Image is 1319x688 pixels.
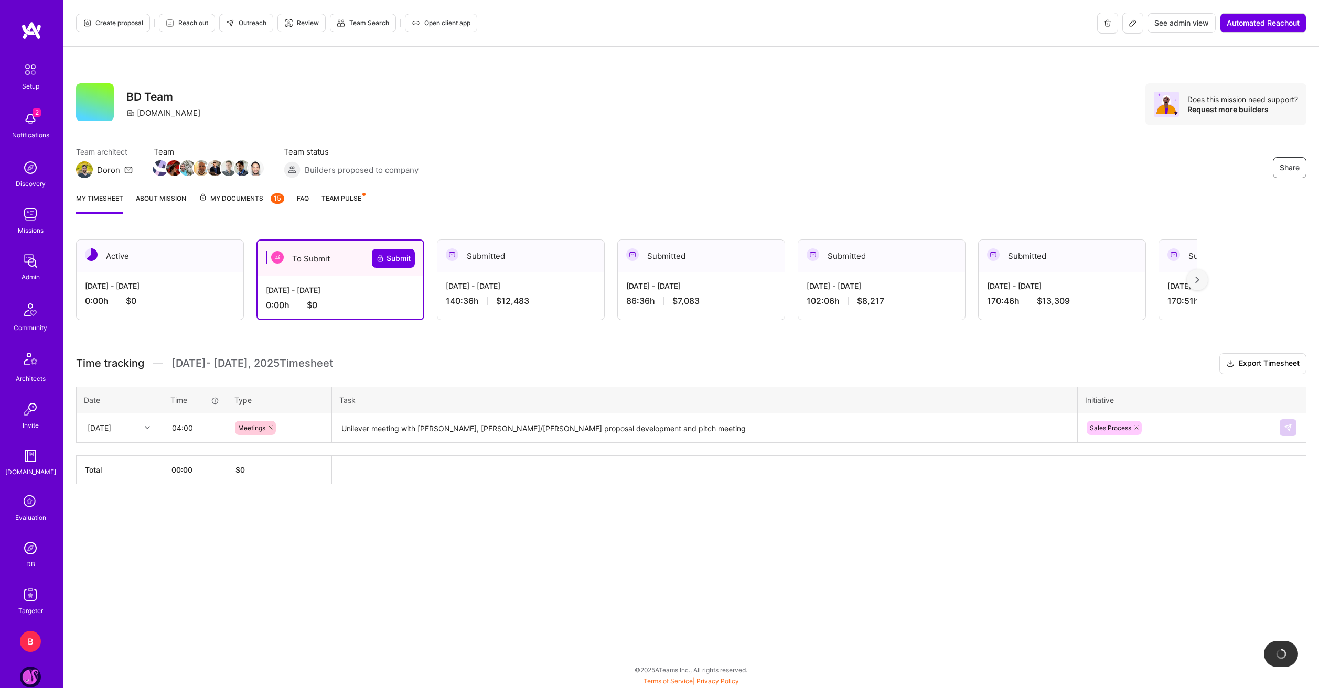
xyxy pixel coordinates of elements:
a: Team Member Avatar [167,159,181,177]
a: Team Pulse [321,193,364,214]
img: teamwork [20,204,41,225]
a: Team Member Avatar [222,159,235,177]
img: To Submit [271,251,284,264]
a: About Mission [136,193,186,214]
button: Submit [372,249,415,268]
span: $ 0 [235,465,245,474]
span: Review [284,18,319,28]
img: Architects [18,348,43,373]
span: Reach out [166,18,208,28]
span: My Documents [199,193,284,204]
span: See admin view [1154,18,1209,28]
h3: BD Team [126,90,206,103]
div: 170:51 h [1167,296,1317,307]
span: Share [1280,162,1300,173]
div: [DATE] [88,422,111,433]
span: Team Pulse [321,194,361,202]
a: Team Member Avatar [235,159,249,177]
div: Invite [23,420,39,431]
div: Targeter [18,605,43,616]
img: Team Architect [76,161,93,178]
img: right [1195,276,1199,283]
img: Submitted [1167,248,1180,261]
span: Meetings [238,424,265,432]
a: Kraken: Delivery and Migration Agentic Platform [17,667,44,687]
div: Admin [22,271,40,282]
span: $12,483 [496,296,529,307]
div: Evaluation [15,512,46,523]
div: [DOMAIN_NAME] [5,466,56,477]
span: $0 [126,296,136,307]
a: Team Member Avatar [154,159,167,177]
a: Privacy Policy [696,677,739,685]
img: Team Member Avatar [234,160,250,176]
img: loading [1276,649,1286,659]
span: Team [154,146,263,157]
span: 2 [33,108,41,117]
i: icon Targeter [284,19,293,27]
img: Submitted [987,248,1000,261]
img: Submitted [626,248,639,261]
img: Active [85,248,98,261]
a: Terms of Service [644,677,693,685]
div: null [1280,419,1297,436]
span: $0 [307,300,317,311]
button: Create proposal [76,14,150,32]
img: Team Member Avatar [180,160,196,176]
span: Create proposal [83,18,143,28]
div: 170:46 h [987,296,1137,307]
a: Team Member Avatar [208,159,222,177]
img: Team Member Avatar [221,160,237,176]
img: Team Member Avatar [194,160,209,176]
div: Submitted [979,240,1145,272]
button: Outreach [219,14,273,32]
th: Type [227,387,332,413]
span: Team status [284,146,419,157]
div: DB [26,559,35,570]
button: Team Search [330,14,396,32]
th: Total [77,455,163,484]
i: icon Mail [124,166,133,174]
span: | [644,677,739,685]
i: icon Download [1226,358,1235,369]
img: Team Member Avatar [166,160,182,176]
span: $13,309 [1037,296,1070,307]
i: icon Chevron [145,425,150,430]
img: Builders proposed to company [284,161,301,178]
img: Submitted [446,248,458,261]
input: HH:MM [164,414,226,442]
div: Submitted [618,240,785,272]
div: 102:06 h [807,296,957,307]
img: Avatar [1154,92,1179,117]
div: [DATE] - [DATE] [1167,280,1317,291]
img: setup [19,59,41,81]
span: Open client app [412,18,470,28]
div: 0:00 h [266,300,415,311]
div: Community [14,322,47,333]
div: Missions [18,225,44,236]
img: Team Member Avatar [153,160,168,176]
div: Does this mission need support? [1187,94,1298,104]
img: Team Member Avatar [207,160,223,176]
div: Time [170,395,219,406]
th: 00:00 [163,455,227,484]
div: [DATE] - [DATE] [807,280,957,291]
div: Doron [97,165,120,176]
div: Notifications [12,129,49,140]
textarea: Unilever meeting with [PERSON_NAME], [PERSON_NAME]/[PERSON_NAME] proposal development and pitch m... [333,414,1076,442]
span: Team architect [76,146,133,157]
div: Active [77,240,243,272]
img: bell [20,108,41,129]
span: Automated Reachout [1227,18,1300,28]
div: Submitted [798,240,965,272]
span: Outreach [226,18,266,28]
i: icon Proposal [83,19,91,27]
a: FAQ [297,193,309,214]
button: Automated Reachout [1220,13,1306,33]
div: Setup [22,81,39,92]
img: admin teamwork [20,250,41,271]
button: Share [1273,157,1306,178]
span: $7,083 [672,296,700,307]
div: [DATE] - [DATE] [85,280,235,291]
div: 0:00 h [85,296,235,307]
